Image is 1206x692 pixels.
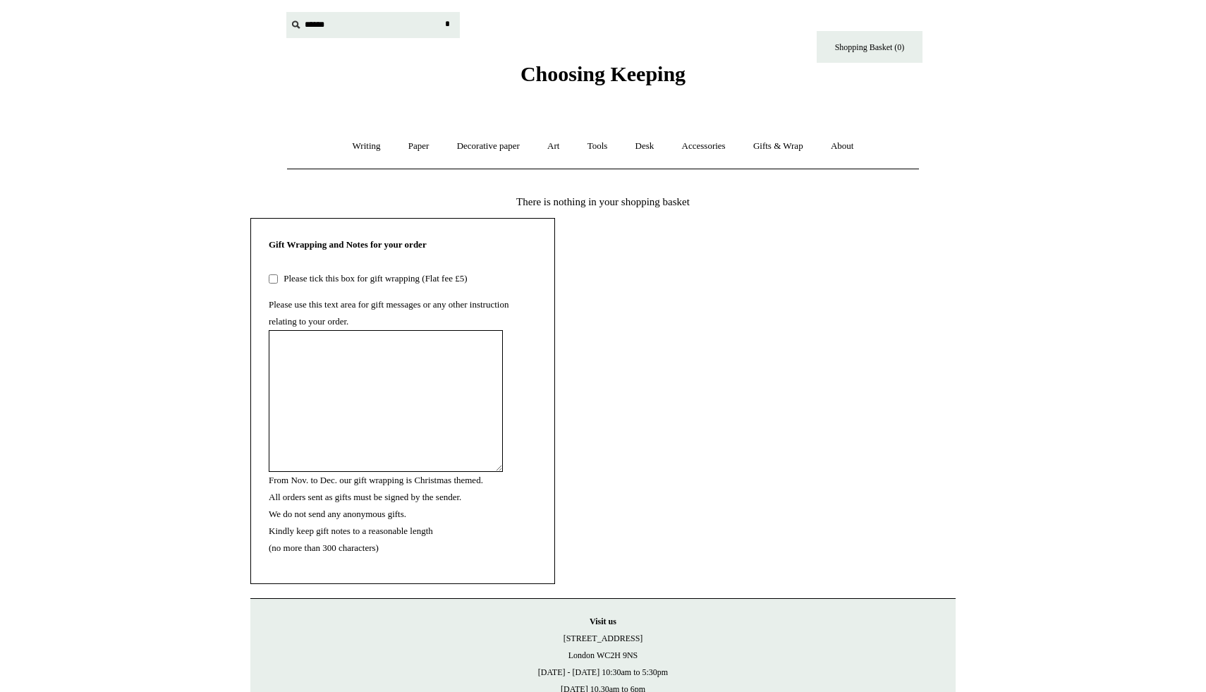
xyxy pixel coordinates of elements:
a: Paper [396,128,442,165]
a: Writing [340,128,394,165]
label: From Nov. to Dec. our gift wrapping is Christmas themed. All orders sent as gifts must be signed ... [269,475,483,553]
label: Please tick this box for gift wrapping (Flat fee £5) [280,273,467,284]
label: Please use this text area for gift messages or any other instruction relating to your order. [269,299,508,327]
a: Gifts & Wrap [741,128,816,165]
p: There is nothing in your shopping basket [250,193,956,210]
a: Desk [623,128,667,165]
span: Choosing Keeping [520,62,686,85]
a: Shopping Basket (0) [817,31,922,63]
a: Art [535,128,572,165]
a: About [818,128,867,165]
a: Tools [575,128,621,165]
a: Choosing Keeping [520,73,686,83]
strong: Visit us [590,617,616,626]
a: Decorative paper [444,128,532,165]
strong: Gift Wrapping and Notes for your order [269,239,427,250]
a: Accessories [669,128,738,165]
